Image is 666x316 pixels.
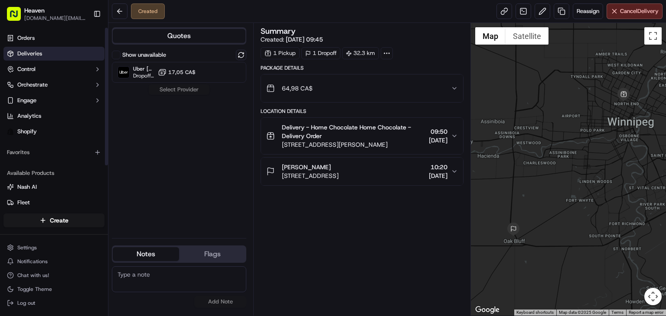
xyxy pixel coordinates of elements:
span: [PERSON_NAME] [27,134,70,141]
button: Orchestrate [3,78,104,92]
span: Reassign [577,7,599,15]
div: Start new chat [39,82,142,91]
button: Fleet [3,196,104,210]
img: Google [473,304,502,316]
div: 32.3 km [342,47,379,59]
button: Quotes [113,29,245,43]
button: Engage [3,94,104,107]
button: Control [3,62,104,76]
label: Show unavailable [122,51,166,59]
a: 💻API Documentation [70,190,143,205]
span: Engage [17,97,36,104]
button: [DOMAIN_NAME][EMAIL_ADDRESS][DOMAIN_NAME] [24,15,86,22]
button: 17,05 CA$ [158,68,196,77]
span: Shopify [17,128,37,135]
span: 26 июн. [99,157,120,164]
span: Analytics [17,112,41,120]
button: [PERSON_NAME][STREET_ADDRESS]10:20[DATE] [261,158,463,185]
span: Orders [17,34,35,42]
img: 1736555255976-a54dd68f-1ca7-489b-9aae-adbdc363a1c4 [9,82,24,98]
a: 📗Knowledge Base [5,190,70,205]
button: CancelDelivery [607,3,663,19]
img: Brigitte Vinadas [9,126,23,139]
a: Open this area in Google Maps (opens a new window) [473,304,502,316]
span: Wisdom [PERSON_NAME] [27,157,92,164]
button: Nash AI [3,180,104,194]
img: 8016278978528_b943e370aa5ada12b00a_72.png [18,82,34,98]
div: Favorites [3,145,104,159]
span: [DATE] [429,171,447,180]
button: Create [3,213,104,227]
span: [STREET_ADDRESS][PERSON_NAME] [282,140,425,149]
button: Notifications [3,255,104,268]
span: Log out [17,300,35,306]
img: Nash [9,8,26,26]
button: Toggle Theme [3,283,104,295]
div: 1 Pickup [261,47,300,59]
span: Settings [17,244,37,251]
button: Keyboard shortcuts [516,310,554,316]
input: Got a question? Start typing here... [23,55,156,64]
span: API Documentation [82,193,139,202]
button: Reassign [573,3,603,19]
h3: Summary [261,27,296,35]
span: Map data ©2025 Google [559,310,606,315]
div: Location Details [261,108,464,115]
a: Shopify [3,125,104,139]
span: 10 авг. [77,134,96,141]
span: Delivery - Home Chocolate Home Chocolate - Delivery Order [282,123,425,140]
button: Notes [113,247,179,261]
button: Show street map [475,27,506,45]
span: 17,05 CA$ [168,69,196,76]
span: [PERSON_NAME] [282,163,331,171]
button: Log out [3,297,104,309]
a: Report a map error [629,310,663,315]
img: Uber Canada [118,67,129,78]
button: Heaven [24,6,45,15]
button: Delivery - Home Chocolate Home Chocolate - Delivery Order[STREET_ADDRESS][PERSON_NAME]09:50[DATE] [261,118,463,154]
a: Orders [3,31,104,45]
span: Fleet [17,199,30,206]
div: Package Details [261,64,464,71]
button: Heaven[DOMAIN_NAME][EMAIL_ADDRESS][DOMAIN_NAME] [3,3,90,24]
button: Toggle fullscreen view [644,27,662,45]
a: Powered byPylon [61,214,105,221]
span: • [72,134,75,141]
span: 10:20 [429,163,447,171]
span: Dropoff ETA 1 hour [133,72,154,79]
span: [DATE] [429,136,447,145]
span: [DATE] 09:45 [286,35,323,43]
button: Map camera controls [644,288,662,305]
span: Toggle Theme [17,286,52,293]
img: Wisdom Oko [9,149,23,166]
a: Analytics [3,109,104,123]
div: 1 Dropoff [301,47,340,59]
button: See all [134,110,158,121]
span: Chat with us! [17,272,49,279]
span: 64,98 CA$ [282,84,313,93]
span: • [94,157,97,164]
a: Nash AI [7,183,101,191]
button: Show satellite imagery [506,27,548,45]
a: Fleet [7,199,101,206]
div: 💻 [73,194,80,201]
span: Control [17,65,36,73]
span: Cancel Delivery [620,7,659,15]
span: 09:50 [429,127,447,136]
button: Chat with us! [3,269,104,281]
span: Uber [GEOGRAPHIC_DATA] [133,65,154,72]
div: Past conversations [9,112,58,119]
button: Start new chat [147,85,158,95]
img: 1736555255976-a54dd68f-1ca7-489b-9aae-adbdc363a1c4 [17,134,24,141]
span: Nash AI [17,183,37,191]
p: Welcome 👋 [9,34,158,48]
img: 1736555255976-a54dd68f-1ca7-489b-9aae-adbdc363a1c4 [17,158,24,164]
span: Notifications [17,258,48,265]
span: Create [50,216,69,225]
button: Flags [179,247,245,261]
div: Available Products [3,166,104,180]
span: [STREET_ADDRESS] [282,171,339,180]
a: Terms (opens in new tab) [611,310,624,315]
